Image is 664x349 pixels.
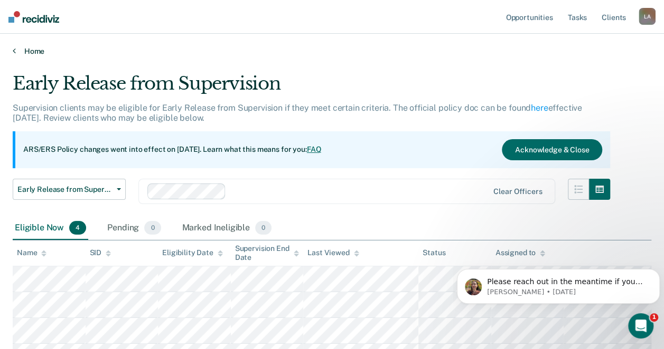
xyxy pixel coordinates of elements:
div: Pending0 [105,217,163,240]
span: 4 [69,221,86,235]
p: Supervision clients may be eligible for Early Release from Supervision if they meet certain crite... [13,103,582,123]
div: Eligible Now4 [13,217,88,240]
span: 0 [255,221,272,235]
iframe: Intercom notifications message [453,247,664,321]
div: Name [17,248,46,257]
div: Supervision End Date [235,244,300,262]
div: SID [90,248,111,257]
div: Marked Ineligible0 [180,217,274,240]
iframe: Intercom live chat [628,313,653,338]
div: Clear officers [493,187,542,196]
p: ARS/ERS Policy changes went into effect on [DATE]. Learn what this means for you: [23,144,321,155]
div: Early Release from Supervision [13,73,610,103]
div: L A [639,8,656,25]
button: Early Release from Supervision [13,179,126,200]
img: Recidiviz [8,11,59,23]
a: here [531,103,548,113]
div: Status [423,248,445,257]
a: FAQ [307,145,322,153]
div: Eligibility Date [162,248,223,257]
button: Acknowledge & Close [502,139,602,160]
span: Early Release from Supervision [17,185,113,194]
span: 1 [650,313,658,322]
button: LA [639,8,656,25]
span: 0 [144,221,161,235]
a: Home [13,46,651,56]
div: Last Viewed [307,248,359,257]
